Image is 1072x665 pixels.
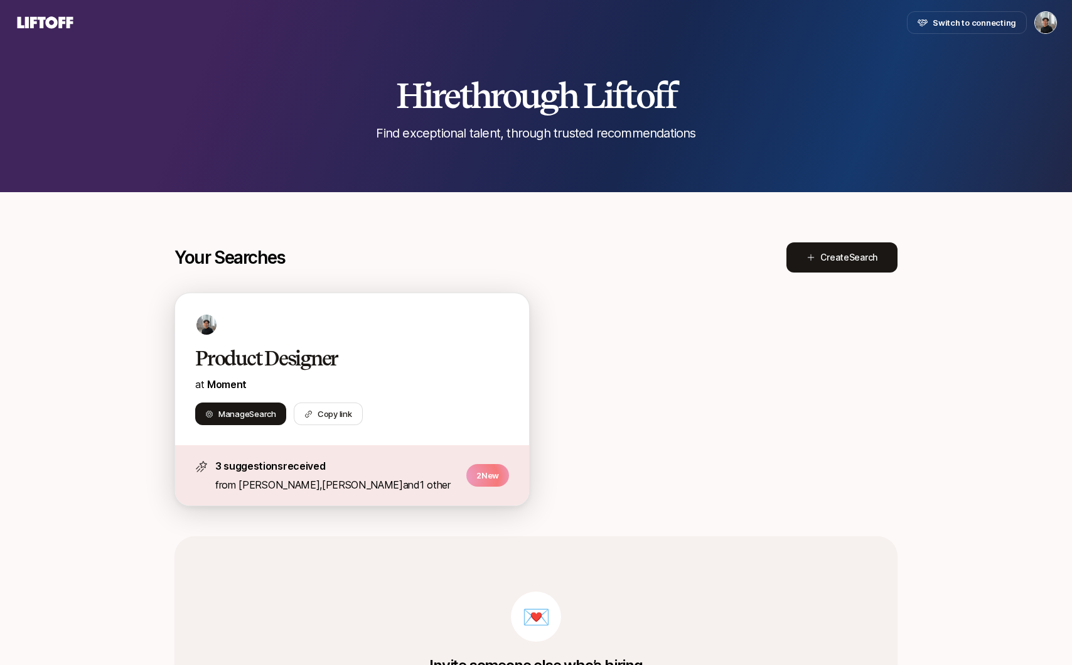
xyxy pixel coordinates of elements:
[319,478,403,491] span: ,
[195,460,208,473] img: star-icon
[933,16,1016,29] span: Switch to connecting
[403,478,451,491] span: and
[907,11,1027,34] button: Switch to connecting
[207,378,247,391] a: Moment
[786,242,898,273] button: CreateSearch
[294,403,363,425] button: Copy link
[195,403,286,425] button: ManageSearch
[196,315,217,335] img: 48213564_d349_4c7a_bc3f_3e31999807fd.jfif
[322,478,403,491] span: [PERSON_NAME]
[420,478,451,491] span: 1 other
[459,74,676,117] span: through Liftoff
[174,247,286,268] p: Your Searches
[466,464,509,487] p: 2 New
[396,77,676,114] h2: Hire
[511,592,561,642] div: 💌
[820,250,877,265] span: Create
[195,376,509,392] p: at
[215,458,459,474] p: 3 suggestions received
[215,477,459,493] p: from
[376,124,695,142] p: Find exceptional talent, through trusted recommendations
[849,252,877,262] span: Search
[249,409,276,419] span: Search
[195,346,483,371] h2: Product Designer
[239,478,319,491] span: [PERSON_NAME]
[1034,11,1057,34] button: Billy Tseng
[218,408,276,420] span: Manage
[1035,12,1056,33] img: Billy Tseng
